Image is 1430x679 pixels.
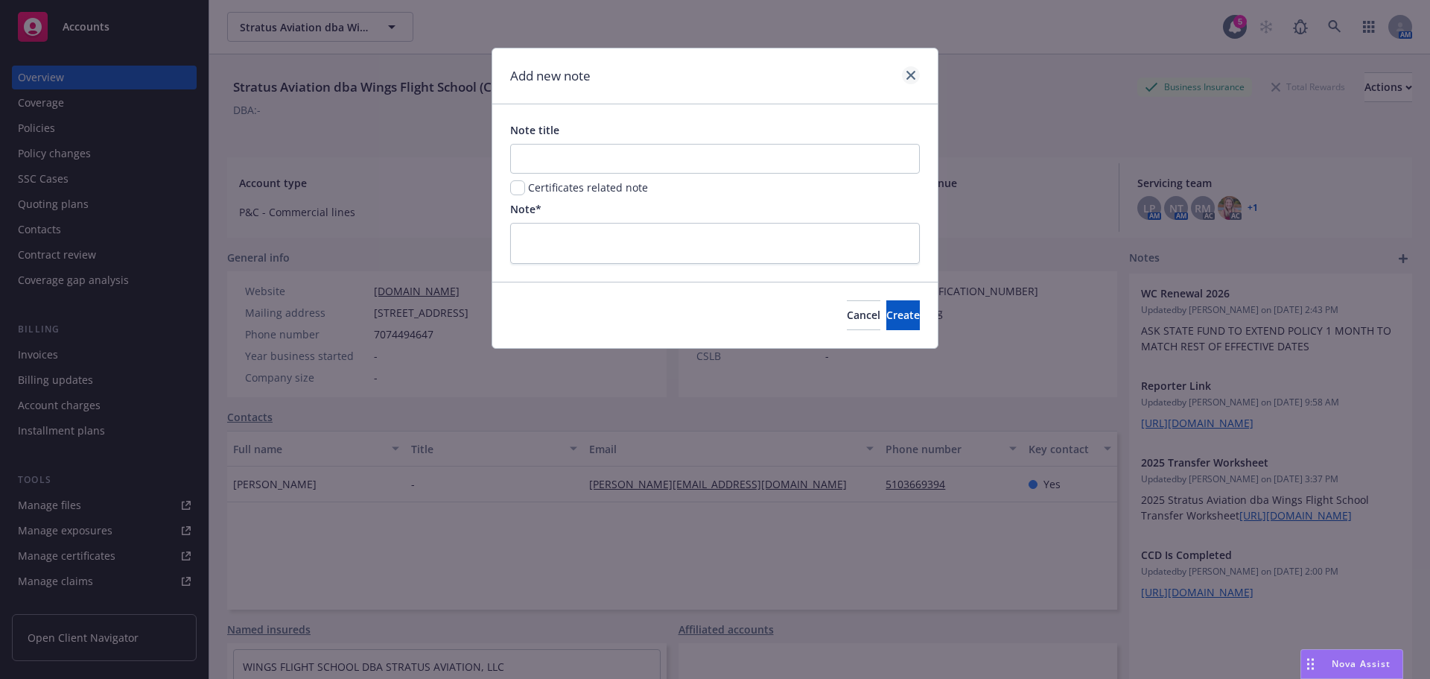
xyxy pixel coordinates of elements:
button: Cancel [847,300,880,330]
button: Create [886,300,920,330]
span: Nova Assist [1332,657,1391,670]
span: Note title [510,123,559,137]
button: Nova Assist [1300,649,1403,679]
span: Note* [510,202,541,216]
span: Cancel [847,308,880,322]
span: Create [886,308,920,322]
h1: Add new note [510,66,591,86]
a: close [902,66,920,84]
span: Certificates related note [528,180,648,195]
div: Drag to move [1301,650,1320,678]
